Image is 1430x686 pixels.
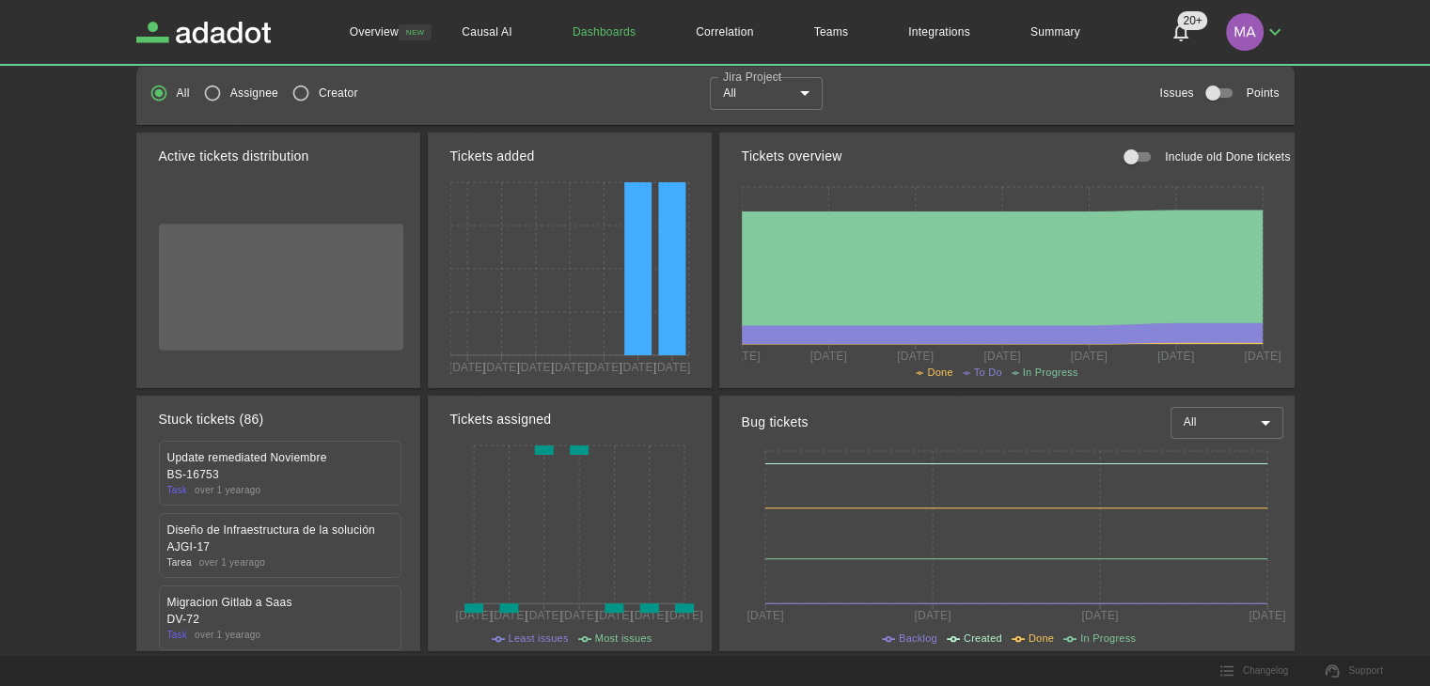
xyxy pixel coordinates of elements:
[1081,608,1118,621] tspan: [DATE]
[974,366,1002,378] span: To Do
[619,360,655,373] tspan: [DATE]
[167,594,393,611] a: Migracion Gitlab a Saas
[195,483,260,497] p: over 1 year ago
[723,349,760,362] tspan: [DATE]
[1159,85,1193,101] p: Issues
[1314,657,1394,685] a: Support
[983,349,1020,362] tspan: [DATE]
[167,538,393,555] h1: AJGI-17
[746,608,783,621] tspan: [DATE]
[595,632,652,644] span: Most issues
[897,349,934,362] tspan: [DATE]
[167,628,188,642] p: Task
[927,366,952,378] span: Done
[1080,632,1136,644] span: In Progress
[195,75,278,111] label: Issues that were assigned to you.
[1218,8,1294,56] button: Maria Batista
[517,360,554,373] tspan: [DATE]
[167,522,393,538] a: Diseño de Infraestructura de la solución
[450,147,535,166] h2: Tickets added
[1177,11,1207,30] span: 20+
[509,632,569,644] span: Least issues
[595,608,632,621] tspan: [DATE]
[585,360,621,373] tspan: [DATE]
[742,147,842,166] h2: Tickets overview
[1247,85,1280,101] p: Points
[1171,407,1283,439] div: select team
[195,628,260,642] p: over 1 year ago
[319,85,358,101] p: Creator
[1158,9,1203,55] button: Notifications
[199,555,265,569] p: over 1 year ago
[964,632,1002,644] span: Created
[167,555,192,569] p: Tarea
[1209,657,1299,685] button: Changelog
[666,608,702,621] tspan: [DATE]
[1157,349,1194,362] tspan: [DATE]
[450,410,552,429] h2: Tickets assigned
[167,611,393,628] h1: DV-72
[159,147,309,166] h2: Active tickets distribution
[1023,366,1078,378] span: In Progress
[526,608,562,621] tspan: [DATE]
[723,69,781,85] label: Jira Project
[159,410,264,429] h2: Stuck tickets (86)
[1249,608,1285,621] tspan: [DATE]
[1070,349,1107,362] tspan: [DATE]
[136,22,272,43] a: Adadot Homepage
[1165,148,1290,165] p: Include old Done tickets
[167,449,393,466] a: Update remediated Noviembre
[230,85,278,101] p: Assignee
[177,85,190,101] p: All
[448,360,485,373] tspan: [DATE]
[742,413,809,432] h2: Bug tickets
[141,75,190,111] label: Both the issues that you created and the ones that were assigned to you.
[899,632,937,644] span: Backlog
[914,608,951,621] tspan: [DATE]
[653,360,690,373] tspan: [DATE]
[809,349,846,362] tspan: [DATE]
[490,608,526,621] tspan: [DATE]
[1244,349,1281,362] tspan: [DATE]
[1226,13,1264,51] img: Maria Batista
[455,608,492,621] tspan: [DATE]
[551,360,588,373] tspan: [DATE]
[1029,632,1054,644] span: Done
[631,608,668,621] tspan: [DATE]
[560,608,597,621] tspan: [DATE]
[283,75,358,111] label: Issues that you created.
[482,360,519,373] tspan: [DATE]
[167,466,393,483] h1: BS-16753
[710,77,823,109] div: select team
[167,483,188,497] p: Task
